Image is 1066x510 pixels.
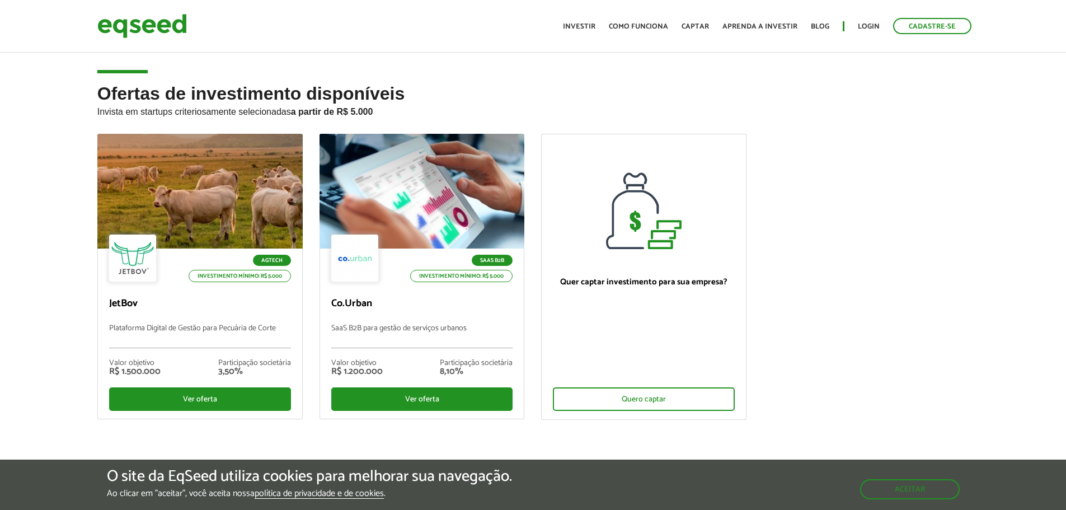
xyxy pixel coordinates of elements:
button: Aceitar [860,479,960,499]
p: Invista em startups criteriosamente selecionadas [97,104,969,117]
div: Participação societária [218,359,291,367]
a: Investir [563,23,595,30]
a: política de privacidade e de cookies [255,489,384,499]
div: 8,10% [440,367,513,376]
p: Investimento mínimo: R$ 5.000 [410,270,513,282]
a: Como funciona [609,23,668,30]
div: Quero captar [553,387,735,411]
a: Cadastre-se [893,18,971,34]
div: R$ 1.200.000 [331,367,383,376]
p: Agtech [253,255,291,266]
div: Participação societária [440,359,513,367]
p: Quer captar investimento para sua empresa? [553,277,735,287]
p: Investimento mínimo: R$ 5.000 [189,270,291,282]
p: SaaS B2B [472,255,513,266]
p: SaaS B2B para gestão de serviços urbanos [331,324,513,348]
div: Valor objetivo [109,359,161,367]
div: Ver oferta [331,387,513,411]
h5: O site da EqSeed utiliza cookies para melhorar sua navegação. [107,468,512,485]
h2: Ofertas de investimento disponíveis [97,84,969,134]
p: Ao clicar em "aceitar", você aceita nossa . [107,488,512,499]
img: EqSeed [97,11,187,41]
div: Ver oferta [109,387,291,411]
p: Co.Urban [331,298,513,310]
div: 3,50% [218,367,291,376]
div: R$ 1.500.000 [109,367,161,376]
strong: a partir de R$ 5.000 [291,107,373,116]
a: Captar [682,23,709,30]
div: Valor objetivo [331,359,383,367]
a: Agtech Investimento mínimo: R$ 5.000 JetBov Plataforma Digital de Gestão para Pecuária de Corte V... [97,134,303,419]
a: Aprenda a investir [722,23,797,30]
p: Plataforma Digital de Gestão para Pecuária de Corte [109,324,291,348]
a: Quer captar investimento para sua empresa? Quero captar [541,134,746,420]
a: Login [858,23,880,30]
a: Blog [811,23,829,30]
a: SaaS B2B Investimento mínimo: R$ 5.000 Co.Urban SaaS B2B para gestão de serviços urbanos Valor ob... [320,134,525,419]
p: JetBov [109,298,291,310]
